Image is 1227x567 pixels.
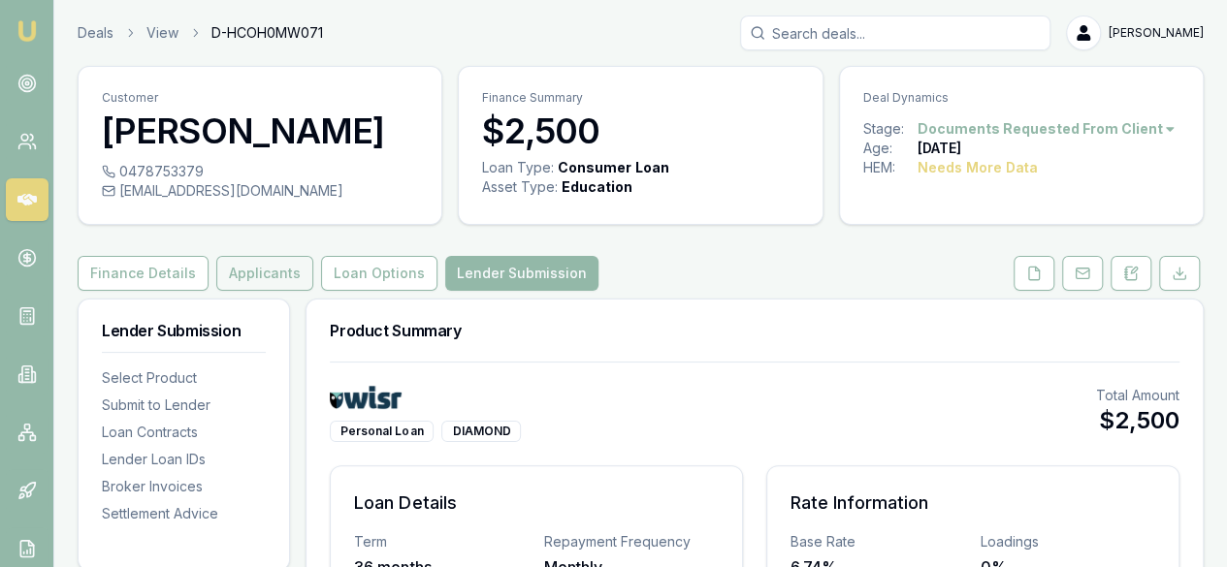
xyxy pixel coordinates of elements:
[330,421,434,442] div: Personal Loan
[211,23,323,43] span: D-HCOH0MW071
[981,532,1155,551] div: Loadings
[16,19,39,43] img: emu-icon-u.png
[354,489,719,517] h3: Loan Details
[102,504,266,523] div: Settlement Advice
[544,532,719,551] div: Repayment Frequency
[78,23,323,43] nav: breadcrumb
[102,395,266,415] div: Submit to Lender
[102,111,418,150] h3: [PERSON_NAME]
[102,477,266,496] div: Broker Invoices
[740,16,1050,50] input: Search deals
[863,139,918,158] div: Age:
[441,421,521,442] div: DIAMOND
[212,256,317,291] a: Applicants
[78,256,209,291] button: Finance Details
[863,90,1179,106] p: Deal Dynamics
[863,119,918,139] div: Stage:
[918,139,961,158] div: [DATE]
[558,158,668,177] div: Consumer Loan
[102,450,266,469] div: Lender Loan IDs
[441,256,602,291] a: Lender Submission
[918,158,1038,177] div: Needs More Data
[482,111,798,150] h3: $2,500
[102,90,418,106] p: Customer
[863,158,918,177] div: HEM:
[102,323,266,338] h3: Lender Submission
[562,177,632,197] div: Education
[791,532,965,551] div: Base Rate
[146,23,178,43] a: View
[102,423,266,442] div: Loan Contracts
[330,323,1179,338] h3: Product Summary
[1096,405,1179,436] div: $2,500
[216,256,313,291] button: Applicants
[78,256,212,291] a: Finance Details
[321,256,437,291] button: Loan Options
[354,532,529,551] div: Term
[102,368,266,388] div: Select Product
[317,256,441,291] a: Loan Options
[1109,25,1204,41] span: [PERSON_NAME]
[918,119,1177,139] button: Documents Requested From Client
[102,181,418,201] div: [EMAIL_ADDRESS][DOMAIN_NAME]
[482,158,554,177] div: Loan Type:
[1096,386,1179,405] div: Total Amount
[482,90,798,106] p: Finance Summary
[482,177,558,197] div: Asset Type :
[791,489,1155,517] h3: Rate Information
[102,162,418,181] div: 0478753379
[78,23,113,43] a: Deals
[445,256,598,291] button: Lender Submission
[330,386,401,409] img: WISR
